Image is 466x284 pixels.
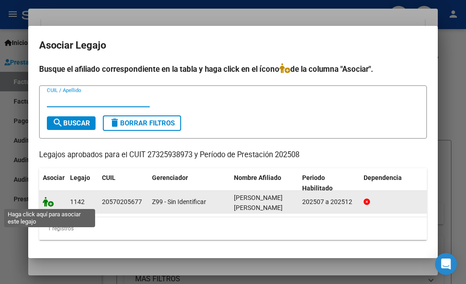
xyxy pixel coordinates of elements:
p: Legajos aprobados para el CUIT 27325938973 y Período de Prestación 202508 [39,149,427,161]
span: Legajo [70,174,90,181]
datatable-header-cell: Dependencia [360,168,428,198]
div: 202507 a 202512 [302,197,356,207]
span: Buscar [52,119,90,127]
span: Gerenciador [152,174,188,181]
div: Open Intercom Messenger [435,253,457,275]
div: 20570205677 [102,197,142,207]
h2: Asociar Legajo [39,37,427,54]
mat-icon: search [52,117,63,128]
button: Borrar Filtros [103,115,181,131]
span: ROSALES IBAÑEZ THIAGO BENJAMIN [234,194,283,212]
datatable-header-cell: Nombre Afiliado [230,168,299,198]
datatable-header-cell: CUIL [98,168,148,198]
span: Dependencia [364,174,402,181]
span: CUIL [102,174,116,181]
datatable-header-cell: Legajo [66,168,98,198]
datatable-header-cell: Gerenciador [148,168,230,198]
h4: Busque el afiliado correspondiente en la tabla y haga click en el ícono de la columna "Asociar". [39,63,427,75]
span: Asociar [43,174,65,181]
span: 1142 [70,198,85,205]
datatable-header-cell: Asociar [39,168,66,198]
span: Periodo Habilitado [302,174,333,192]
span: Nombre Afiliado [234,174,281,181]
span: Z99 - Sin Identificar [152,198,206,205]
span: Borrar Filtros [109,119,175,127]
datatable-header-cell: Periodo Habilitado [299,168,360,198]
mat-icon: delete [109,117,120,128]
button: Buscar [47,116,96,130]
div: 1 registros [39,217,427,240]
